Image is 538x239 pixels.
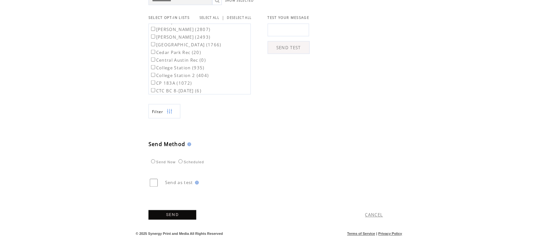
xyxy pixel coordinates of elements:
[149,160,176,164] label: Send Now
[222,15,224,20] span: |
[185,143,191,146] img: help.gif
[150,88,201,94] label: CTC BC 8-[DATE] (6)
[165,180,193,186] span: Send as test
[227,16,252,20] a: DESELECT ALL
[149,141,185,148] span: Send Method
[178,159,183,164] input: Scheduled
[150,34,211,40] label: [PERSON_NAME] (2493)
[347,232,375,236] a: Terms of Service
[151,58,155,62] input: Central Austin Rec (0)
[150,57,206,63] label: Central Austin Rec (0)
[193,181,199,185] img: help.gif
[177,160,204,164] label: Scheduled
[378,232,402,236] a: Privacy Policy
[151,27,155,31] input: [PERSON_NAME] (2807)
[167,104,172,119] img: filters.png
[151,42,155,46] input: [GEOGRAPHIC_DATA] (1766)
[151,73,155,77] input: College Station 2 (404)
[150,27,211,32] label: [PERSON_NAME] (2807)
[150,73,209,78] label: College Station 2 (404)
[151,35,155,39] input: [PERSON_NAME] (2493)
[136,232,223,236] span: © 2025 Synergy Print and Media All Rights Reserved
[376,232,377,236] span: |
[149,15,190,20] span: SELECT OPT-IN LISTS
[268,41,310,54] a: SEND TEST
[151,81,155,85] input: CP 183A (1072)
[151,50,155,54] input: Cedar Park Rec (20)
[151,159,155,164] input: Send Now
[149,104,180,119] a: Filter
[150,80,192,86] label: CP 183A (1072)
[151,88,155,92] input: CTC BC 8-[DATE] (6)
[268,15,309,20] span: TEST YOUR MESSAGE
[152,109,164,114] span: Show filters
[365,212,383,218] a: CANCEL
[150,65,205,71] label: College Station (935)
[150,50,201,55] label: Cedar Park Rec (20)
[149,210,196,220] a: SEND
[150,42,222,48] label: [GEOGRAPHIC_DATA] (1766)
[151,65,155,69] input: College Station (935)
[200,16,219,20] a: SELECT ALL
